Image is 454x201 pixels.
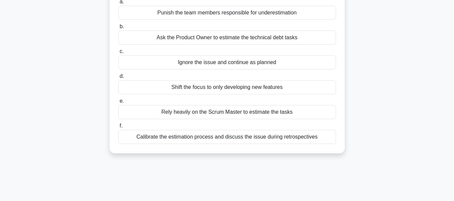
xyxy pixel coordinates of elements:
span: d. [120,73,124,79]
div: Ignore the issue and continue as planned [118,55,336,69]
div: Calibrate the estimation process and discuss the issue during retrospectives [118,130,336,144]
div: Punish the team members responsible for underestimation [118,6,336,20]
div: Rely heavily on the Scrum Master to estimate the tasks [118,105,336,119]
div: Shift the focus to only developing new features [118,80,336,94]
div: Ask the Product Owner to estimate the technical debt tasks [118,31,336,45]
span: e. [120,98,124,104]
span: f. [120,123,123,129]
span: b. [120,23,124,29]
span: c. [120,48,124,54]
